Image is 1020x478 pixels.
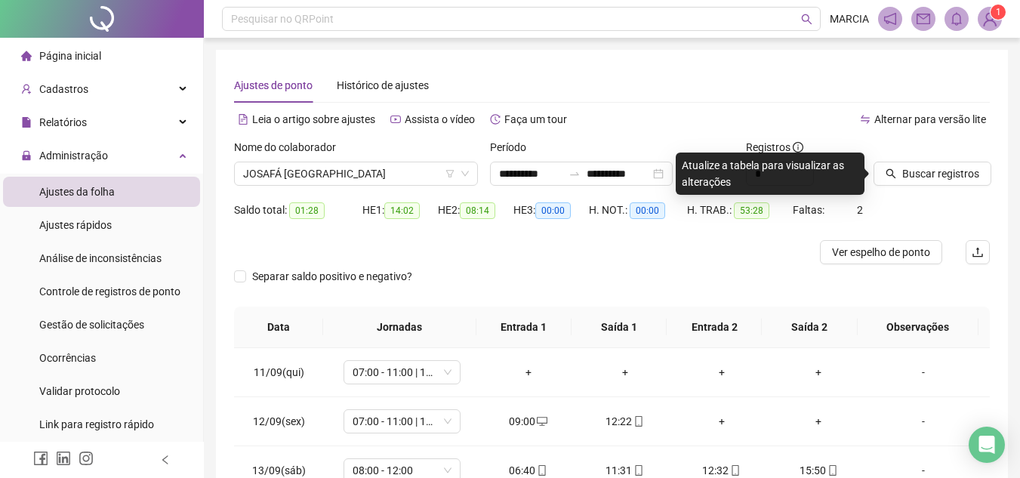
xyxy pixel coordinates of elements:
[858,307,978,348] th: Observações
[826,465,838,476] span: mobile
[969,427,1005,463] div: Open Intercom Messenger
[801,14,812,25] span: search
[21,150,32,161] span: lock
[874,113,986,125] span: Alternar para versão lite
[445,169,455,178] span: filter
[238,114,248,125] span: file-text
[353,410,451,433] span: 07:00 - 11:00 | 12:00 - 16:00
[991,5,1006,20] sup: Atualize o seu contato no menu Meus Dados
[886,168,896,179] span: search
[39,352,96,364] span: Ocorrências
[589,202,687,219] div: H. NOT.:
[793,204,827,216] span: Faltas:
[972,246,984,258] span: upload
[762,307,857,348] th: Saída 2
[729,465,741,476] span: mobile
[870,319,966,335] span: Observações
[234,307,323,348] th: Data
[39,285,180,298] span: Controle de registros de ponto
[254,366,304,378] span: 11/09(qui)
[589,364,661,381] div: +
[686,413,758,430] div: +
[996,7,1001,17] span: 1
[569,168,581,180] span: to
[21,84,32,94] span: user-add
[79,451,94,466] span: instagram
[883,12,897,26] span: notification
[535,416,547,427] span: desktop
[820,240,942,264] button: Ver espelho de ponto
[39,385,120,397] span: Validar protocolo
[950,12,963,26] span: bell
[572,307,667,348] th: Saída 1
[746,139,803,156] span: Registros
[917,12,930,26] span: mail
[782,364,855,381] div: +
[362,202,438,219] div: HE 1:
[687,202,793,219] div: H. TRAB.:
[535,202,571,219] span: 00:00
[56,451,71,466] span: linkedin
[874,162,991,186] button: Buscar registros
[289,202,325,219] span: 01:28
[39,252,162,264] span: Análise de inconsistências
[234,139,346,156] label: Nome do colaborador
[793,142,803,153] span: info-circle
[323,307,476,348] th: Jornadas
[476,307,572,348] th: Entrada 1
[160,455,171,465] span: left
[857,204,863,216] span: 2
[39,50,101,62] span: Página inicial
[461,169,470,178] span: down
[405,113,475,125] span: Assista o vídeo
[860,114,871,125] span: swap
[253,415,305,427] span: 12/09(sex)
[676,153,864,195] div: Atualize a tabela para visualizar as alterações
[39,219,112,231] span: Ajustes rápidos
[686,364,758,381] div: +
[39,319,144,331] span: Gestão de solicitações
[438,202,513,219] div: HE 2:
[246,268,418,285] span: Separar saldo positivo e negativo?
[902,165,979,182] span: Buscar registros
[589,413,661,430] div: 12:22
[252,464,306,476] span: 13/09(sáb)
[234,79,313,91] span: Ajustes de ponto
[879,364,968,381] div: -
[39,186,115,198] span: Ajustes da folha
[337,79,429,91] span: Histórico de ajustes
[39,116,87,128] span: Relatórios
[21,51,32,61] span: home
[234,202,362,219] div: Saldo total:
[384,202,420,219] span: 14:02
[39,418,154,430] span: Link para registro rápido
[33,451,48,466] span: facebook
[782,413,855,430] div: +
[39,83,88,95] span: Cadastros
[243,162,469,185] span: JOSAFÁ SANTA ISABEL DE LIMA
[978,8,1001,30] img: 94789
[492,364,565,381] div: +
[569,168,581,180] span: swap-right
[390,114,401,125] span: youtube
[832,244,930,261] span: Ver espelho de ponto
[490,114,501,125] span: history
[513,202,589,219] div: HE 3:
[490,139,536,156] label: Período
[492,413,565,430] div: 09:00
[879,413,968,430] div: -
[734,202,769,219] span: 53:28
[830,11,869,27] span: MARCIA
[504,113,567,125] span: Faça um tour
[535,465,547,476] span: mobile
[460,202,495,219] span: 08:14
[252,113,375,125] span: Leia o artigo sobre ajustes
[39,150,108,162] span: Administração
[630,202,665,219] span: 00:00
[353,361,451,384] span: 07:00 - 11:00 | 12:00 - 16:00
[632,416,644,427] span: mobile
[667,307,762,348] th: Entrada 2
[632,465,644,476] span: mobile
[21,117,32,128] span: file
